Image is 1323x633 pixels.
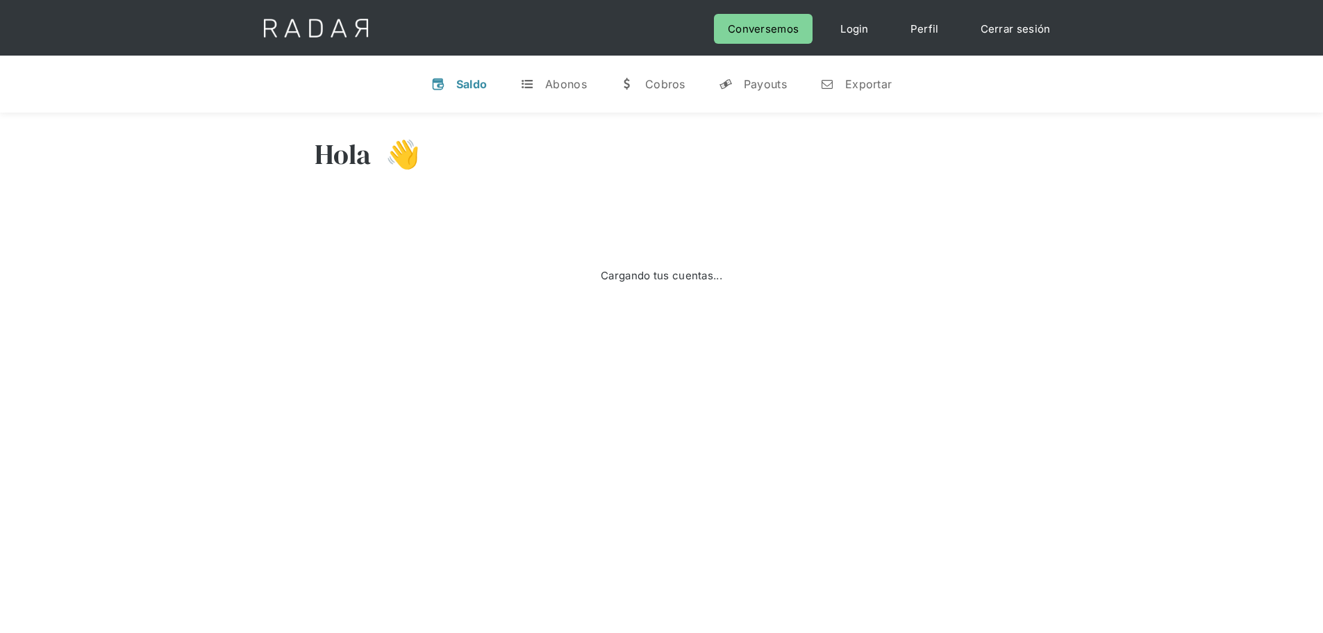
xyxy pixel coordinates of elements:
[967,14,1065,44] a: Cerrar sesión
[845,77,892,91] div: Exportar
[620,77,634,91] div: w
[520,77,534,91] div: t
[545,77,587,91] div: Abonos
[456,77,488,91] div: Saldo
[826,14,883,44] a: Login
[315,137,372,172] h3: Hola
[897,14,953,44] a: Perfil
[820,77,834,91] div: n
[431,77,445,91] div: v
[645,77,685,91] div: Cobros
[372,137,420,172] h3: 👋
[714,14,813,44] a: Conversemos
[719,77,733,91] div: y
[744,77,787,91] div: Payouts
[601,266,722,285] div: Cargando tus cuentas...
